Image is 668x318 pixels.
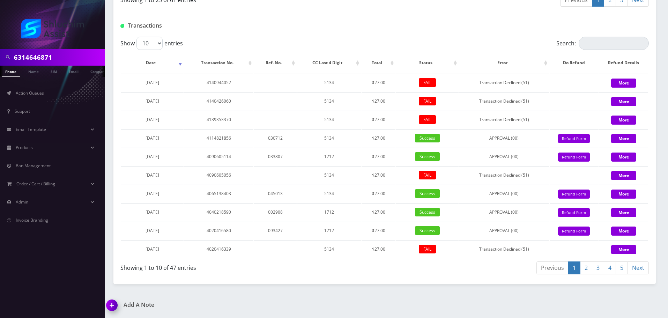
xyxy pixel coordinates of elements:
[184,240,253,258] td: 4020416339
[536,261,569,274] a: Previous
[362,185,395,202] td: $27.00
[419,115,436,124] span: FAIL
[550,53,599,73] th: Do Refund
[184,74,253,91] td: 4140944052
[146,117,159,123] span: [DATE]
[580,261,592,274] a: 2
[419,245,436,253] span: FAIL
[120,22,290,29] h1: Transactions
[146,191,159,197] span: [DATE]
[558,153,590,162] button: Refund Form
[611,79,636,88] button: More
[558,227,590,236] button: Refund Form
[184,222,253,239] td: 4020416580
[184,53,253,73] th: Transaction No.: activate to sort column ascending
[2,66,20,77] a: Phone
[297,53,361,73] th: CC Last 4 Digit: activate to sort column ascending
[419,78,436,87] span: FAIL
[146,246,159,252] span: [DATE]
[120,24,124,28] img: Transactions
[579,37,649,50] input: Search:
[611,134,636,143] button: More
[184,129,253,147] td: 4114821856
[611,116,636,125] button: More
[611,97,636,106] button: More
[16,145,33,150] span: Products
[297,222,361,239] td: 1712
[297,74,361,91] td: 5134
[121,53,184,73] th: Date: activate to sort column ascending
[21,19,84,38] img: Shluchim Assist
[254,222,297,239] td: 093427
[106,302,379,308] a: Add A Note
[611,245,636,254] button: More
[297,240,361,258] td: 5134
[599,53,648,73] th: Refund Details
[297,111,361,128] td: 5134
[15,108,30,114] span: Support
[459,111,549,128] td: Transaction Declined (51)
[592,261,604,274] a: 3
[604,261,616,274] a: 4
[146,80,159,86] span: [DATE]
[65,66,82,76] a: Email
[415,208,440,216] span: Success
[558,134,590,143] button: Refund Form
[16,90,44,96] span: Action Queues
[396,53,459,73] th: Status: activate to sort column ascending
[184,92,253,110] td: 4140426060
[459,129,549,147] td: APPROVAL (00)
[16,181,55,187] span: Order / Cart / Billing
[459,185,549,202] td: APPROVAL (00)
[146,209,159,215] span: [DATE]
[611,190,636,199] button: More
[558,190,590,199] button: Refund Form
[459,92,549,110] td: Transaction Declined (51)
[362,203,395,221] td: $27.00
[254,129,297,147] td: 030712
[362,222,395,239] td: $27.00
[558,208,590,217] button: Refund Form
[297,129,361,147] td: 5134
[459,240,549,258] td: Transaction Declined (51)
[16,199,28,205] span: Admin
[362,92,395,110] td: $27.00
[297,92,361,110] td: 5134
[362,240,395,258] td: $27.00
[415,152,440,161] span: Success
[459,53,549,73] th: Error: activate to sort column ascending
[362,129,395,147] td: $27.00
[362,148,395,165] td: $27.00
[120,261,379,272] div: Showing 1 to 10 of 47 entries
[146,98,159,104] span: [DATE]
[459,166,549,184] td: Transaction Declined (51)
[362,74,395,91] td: $27.00
[25,66,42,76] a: Name
[254,203,297,221] td: 002908
[254,148,297,165] td: 033807
[16,217,48,223] span: Invoice Branding
[415,226,440,235] span: Success
[415,134,440,142] span: Success
[184,166,253,184] td: 4090605056
[556,37,649,50] label: Search:
[184,185,253,202] td: 4065138403
[611,208,636,217] button: More
[362,111,395,128] td: $27.00
[297,166,361,184] td: 5134
[16,163,51,169] span: Ban Management
[419,171,436,179] span: FAIL
[459,148,549,165] td: APPROVAL (00)
[459,74,549,91] td: Transaction Declined (51)
[459,222,549,239] td: APPROVAL (00)
[14,51,103,64] input: Search in Company
[47,66,60,76] a: SIM
[568,261,580,274] a: 1
[616,261,628,274] a: 5
[415,189,440,198] span: Success
[184,203,253,221] td: 4040218590
[184,148,253,165] td: 4090605114
[136,37,163,50] select: Showentries
[611,153,636,162] button: More
[297,185,361,202] td: 5134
